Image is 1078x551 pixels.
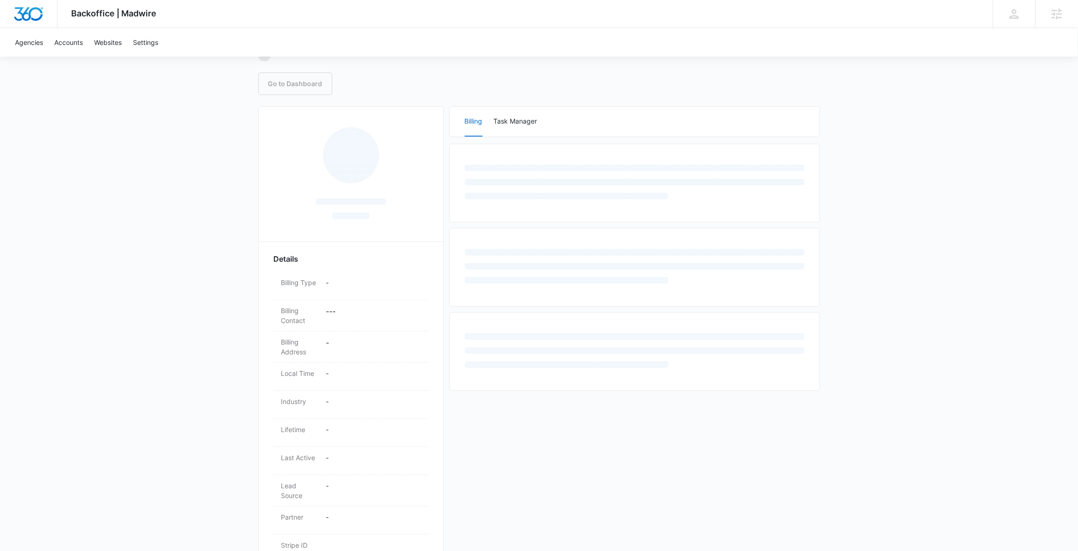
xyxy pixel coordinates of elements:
[258,73,332,95] a: Go to Dashboard
[127,28,164,57] a: Settings
[281,540,319,550] dt: Stripe ID
[281,512,319,522] dt: Partner
[326,306,421,325] dd: - - -
[274,300,428,331] div: Billing Contact---
[326,425,421,434] p: -
[326,278,421,287] p: -
[281,306,319,325] dt: Billing Contact
[326,481,421,491] p: -
[274,391,428,419] div: Industry-
[326,368,421,378] p: -
[274,475,428,507] div: Lead Source-
[281,368,319,378] dt: Local Time
[281,481,319,500] dt: Lead Source
[9,28,49,57] a: Agencies
[494,107,537,137] button: Task Manager
[49,28,88,57] a: Accounts
[281,337,319,357] dt: Billing Address
[274,363,428,391] div: Local Time-
[281,278,319,287] dt: Billing Type
[326,453,421,463] p: -
[281,397,319,406] dt: Industry
[274,447,428,475] div: Last Active-
[274,419,428,447] div: Lifetime-
[326,512,421,522] p: -
[326,397,421,406] p: -
[274,253,299,264] span: Details
[465,107,483,137] button: Billing
[72,8,157,18] span: Backoffice | Madwire
[326,337,421,357] dd: -
[88,28,127,57] a: Websites
[281,453,319,463] dt: Last Active
[274,507,428,535] div: Partner-
[274,331,428,363] div: Billing Address-
[274,272,428,300] div: Billing Type-
[281,425,319,434] dt: Lifetime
